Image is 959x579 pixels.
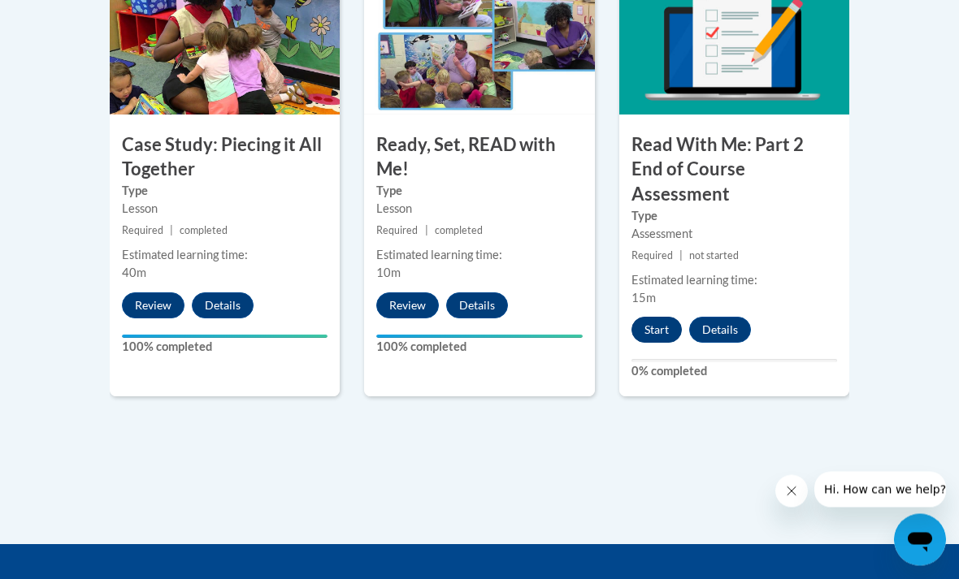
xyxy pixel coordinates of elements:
[446,293,508,319] button: Details
[122,335,328,339] div: Your progress
[619,133,849,208] h3: Read With Me: Part 2 End of Course Assessment
[122,293,184,319] button: Review
[376,183,582,201] label: Type
[376,225,418,237] span: Required
[631,208,837,226] label: Type
[631,363,837,381] label: 0% completed
[689,250,739,262] span: not started
[376,293,439,319] button: Review
[122,339,328,356] label: 100% completed
[122,266,146,280] span: 40m
[376,335,582,339] div: Your progress
[122,225,163,237] span: Required
[122,183,328,201] label: Type
[364,133,594,184] h3: Ready, Set, READ with Me!
[376,339,582,356] label: 100% completed
[775,475,808,508] iframe: Close message
[631,272,837,290] div: Estimated learning time:
[376,266,401,280] span: 10m
[170,225,173,237] span: |
[435,225,483,237] span: completed
[631,226,837,244] div: Assessment
[425,225,428,237] span: |
[631,250,673,262] span: Required
[814,472,946,508] iframe: Message from company
[122,247,328,265] div: Estimated learning time:
[631,292,656,305] span: 15m
[689,318,751,344] button: Details
[631,318,682,344] button: Start
[894,514,946,566] iframe: Button to launch messaging window
[192,293,254,319] button: Details
[679,250,683,262] span: |
[376,201,582,218] div: Lesson
[110,133,340,184] h3: Case Study: Piecing it All Together
[122,201,328,218] div: Lesson
[180,225,228,237] span: completed
[376,247,582,265] div: Estimated learning time:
